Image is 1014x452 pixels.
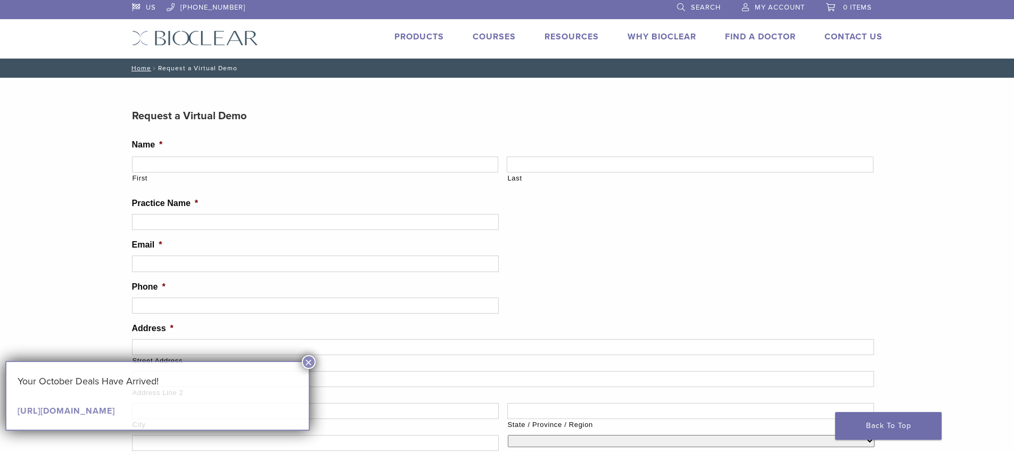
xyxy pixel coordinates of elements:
label: First [133,173,499,184]
a: Products [394,31,444,42]
label: State / Province / Region [508,420,874,430]
label: Address Line 2 [133,388,874,398]
a: Resources [545,31,599,42]
label: Street Address [133,356,874,366]
label: Email [132,240,162,251]
span: 0 items [843,3,872,12]
button: Close [302,355,316,369]
a: [URL][DOMAIN_NAME] [18,406,115,416]
label: Address [132,323,174,334]
a: Courses [473,31,516,42]
label: City [133,420,499,430]
p: Your October Deals Have Arrived! [18,373,298,389]
label: Name [132,139,163,151]
img: Bioclear [132,30,258,46]
a: Contact Us [825,31,883,42]
span: Search [691,3,721,12]
a: Find A Doctor [725,31,796,42]
span: My Account [755,3,805,12]
a: Home [128,64,151,72]
nav: Request a Virtual Demo [124,59,891,78]
label: Practice Name [132,198,199,209]
label: Phone [132,282,166,293]
a: Why Bioclear [628,31,696,42]
a: Back To Top [835,412,942,440]
span: / [151,65,158,71]
label: Last [507,173,873,184]
h3: Request a Virtual Demo [132,103,883,129]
